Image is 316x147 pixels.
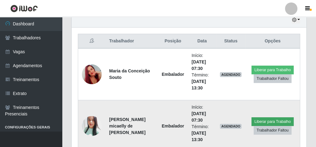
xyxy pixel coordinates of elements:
time: [DATE] 07:30 [192,111,206,123]
th: Opções [245,34,300,49]
span: AGENDADO [220,124,242,129]
th: Posição [158,34,188,49]
strong: Embalador [162,123,184,128]
button: Liberar para Trabalho [251,117,293,126]
time: [DATE] 13:30 [192,79,206,90]
th: Trabalhador [105,34,158,49]
li: Início: [192,52,213,72]
time: [DATE] 07:30 [192,59,206,71]
span: AGENDADO [220,72,242,77]
strong: Maria da Conceição Souto [109,68,150,80]
img: 1748729241814.jpeg [82,114,102,138]
strong: Embalador [162,72,184,77]
th: Status [216,34,245,49]
time: [DATE] 13:30 [192,131,206,142]
button: Trabalhador Faltou [254,74,291,83]
li: Término: [192,72,213,91]
img: 1746815738665.jpeg [82,57,102,92]
button: Trabalhador Faltou [254,126,291,135]
th: Data [188,34,216,49]
li: Término: [192,123,213,143]
img: CoreUI Logo [10,5,38,12]
strong: [PERSON_NAME] micaelly de [PERSON_NAME] [109,117,145,135]
li: Início: [192,104,213,123]
button: Liberar para Trabalho [251,66,293,74]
